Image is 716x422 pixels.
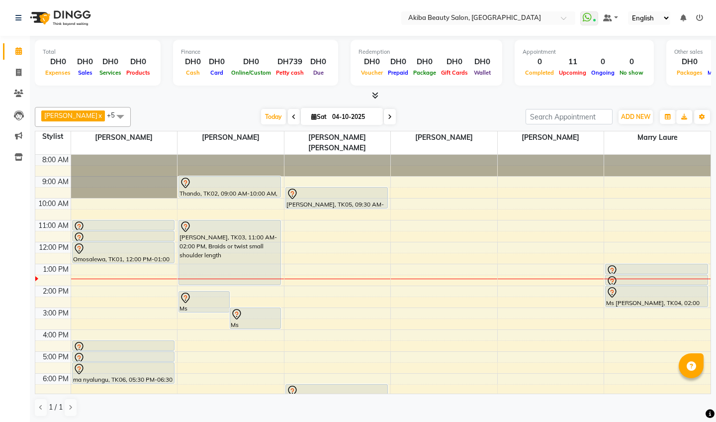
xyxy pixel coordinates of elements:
[41,330,71,340] div: 4:00 PM
[97,111,102,119] a: x
[604,131,711,144] span: Marry Laure
[97,69,124,76] span: Services
[229,69,273,76] span: Online/Custom
[385,56,411,68] div: DH0
[40,155,71,165] div: 8:00 AM
[286,188,387,208] div: [PERSON_NAME], TK05, 09:30 AM-10:30 AM, Hair styiling
[439,56,470,68] div: DH0
[76,69,95,76] span: Sales
[107,111,122,119] span: +5
[606,264,708,274] div: Ms [PERSON_NAME], TK04, 01:00 PM-01:30 PM, Single braids removal from
[73,220,174,230] div: Omosalewa, TK01, 11:00 AM-11:30 AM, Single braids removal from
[40,177,71,187] div: 9:00 AM
[526,109,613,124] input: Search Appointment
[41,374,71,384] div: 6:00 PM
[674,382,706,412] iframe: chat widget
[674,69,705,76] span: Packages
[385,69,411,76] span: Prepaid
[306,56,330,68] div: DH0
[205,56,229,68] div: DH0
[97,56,124,68] div: DH0
[556,56,589,68] div: 11
[181,48,330,56] div: Finance
[179,292,229,312] div: Ms [PERSON_NAME], TK04, 02:15 PM-03:15 PM, Braids or twist without extension
[73,363,174,383] div: ma nyalungu, TK06, 05:30 PM-06:30 PM, [GEOGRAPHIC_DATA] without extension
[284,131,391,154] span: [PERSON_NAME] [PERSON_NAME]
[41,352,71,362] div: 5:00 PM
[44,111,97,119] span: [PERSON_NAME]
[179,220,280,285] div: [PERSON_NAME], TK03, 11:00 AM-02:00 PM, Braids or twist small shoulder length
[471,69,493,76] span: Wallet
[589,56,617,68] div: 0
[43,69,73,76] span: Expenses
[411,69,439,76] span: Package
[261,109,286,124] span: Today
[498,131,604,144] span: [PERSON_NAME]
[556,69,589,76] span: Upcoming
[178,131,284,144] span: [PERSON_NAME]
[674,56,705,68] div: DH0
[37,242,71,253] div: 12:00 PM
[71,131,178,144] span: [PERSON_NAME]
[286,385,387,394] div: ma nyalungu, TK06, 06:30 PM-07:00 PM, Gelish polish removal hand or feet
[523,69,556,76] span: Completed
[273,69,306,76] span: Petty cash
[229,56,273,68] div: DH0
[523,48,646,56] div: Appointment
[36,220,71,231] div: 11:00 AM
[523,56,556,68] div: 0
[411,56,439,68] div: DH0
[358,56,385,68] div: DH0
[25,4,93,32] img: logo
[124,69,153,76] span: Products
[309,113,329,120] span: Sat
[124,56,153,68] div: DH0
[619,110,653,124] button: ADD NEW
[606,275,708,285] div: Ms [PERSON_NAME], TK04, 01:30 PM-02:00 PM, Hair Wash
[73,352,174,361] div: ma nyalungu, TK06, 05:00 PM-05:30 PM, Hair Wash
[41,286,71,297] div: 2:00 PM
[230,308,280,328] div: Ms [PERSON_NAME], TK04, 03:00 PM-04:00 PM, Braids or twist without extension
[73,56,97,68] div: DH0
[73,341,174,350] div: ma nyalungu, TK06, 04:30 PM-05:00 PM, Removal Eyelashes
[311,69,326,76] span: Due
[606,286,708,307] div: Ms [PERSON_NAME], TK04, 02:00 PM-03:00 PM, Braids or twist without extension
[73,242,174,263] div: Omosalewa, TK01, 12:00 PM-01:00 PM, Cornrows without extension
[391,131,497,144] span: [PERSON_NAME]
[73,231,174,241] div: Omosalewa, TK01, 11:30 AM-12:00 PM, Hair Wash
[43,56,73,68] div: DH0
[273,56,306,68] div: DH739
[35,131,71,142] div: Stylist
[329,109,379,124] input: 2025-10-04
[621,113,650,120] span: ADD NEW
[49,402,63,413] span: 1 / 1
[43,48,153,56] div: Total
[41,308,71,318] div: 3:00 PM
[439,69,470,76] span: Gift Cards
[617,69,646,76] span: No show
[358,48,494,56] div: Redemption
[181,56,205,68] div: DH0
[208,69,226,76] span: Card
[36,199,71,209] div: 10:00 AM
[358,69,385,76] span: Voucher
[470,56,494,68] div: DH0
[41,264,71,275] div: 1:00 PM
[183,69,202,76] span: Cash
[179,177,280,197] div: Thando, TK02, 09:00 AM-10:00 AM, Weaves sew in with closure
[617,56,646,68] div: 0
[589,69,617,76] span: Ongoing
